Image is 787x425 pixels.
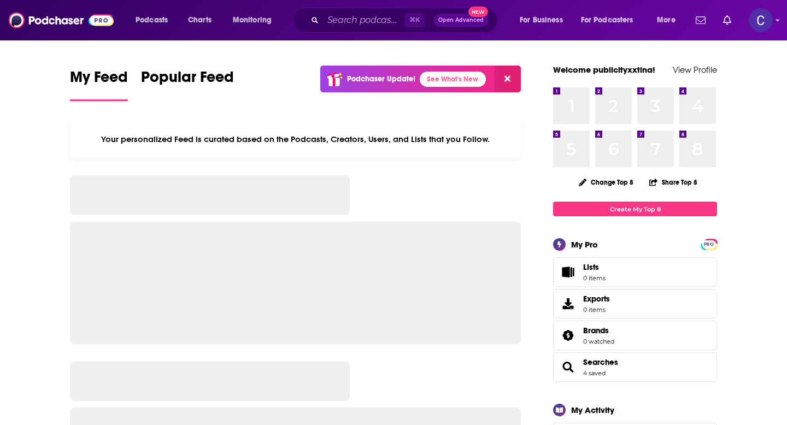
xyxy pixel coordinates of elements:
a: Popular Feed [141,68,234,101]
button: open menu [574,11,649,29]
span: Brands [553,321,717,350]
span: Exports [557,296,579,311]
input: Search podcasts, credits, & more... [323,11,404,29]
span: Monitoring [233,13,272,28]
span: PRO [702,240,715,249]
span: 0 items [583,274,606,282]
span: My Feed [70,68,128,93]
button: Open AdvancedNew [433,14,489,27]
img: User Profile [749,8,773,32]
a: Exports [553,289,717,318]
button: open menu [225,11,286,29]
a: Show notifications dropdown [719,11,736,29]
button: open menu [128,11,182,29]
button: open menu [512,11,577,29]
a: 0 watched [583,338,614,345]
span: Searches [553,352,717,382]
a: Welcome publicityxxtina! [553,64,655,75]
a: Searches [583,357,618,367]
a: PRO [702,240,715,248]
span: Podcasts [136,13,168,28]
button: Change Top 8 [572,175,640,189]
span: Popular Feed [141,68,234,93]
div: My Activity [571,405,614,415]
button: open menu [649,11,689,29]
span: For Business [520,13,563,28]
span: 0 items [583,306,610,314]
a: View Profile [673,64,717,75]
a: Brands [557,328,579,343]
a: 4 saved [583,369,606,377]
a: Create My Top 8 [553,202,717,216]
a: My Feed [70,68,128,101]
div: My Pro [571,239,598,250]
span: Lists [583,262,606,272]
span: Exports [583,294,610,304]
span: More [657,13,676,28]
a: Brands [583,326,614,335]
span: Brands [583,326,609,335]
span: ⌘ K [404,13,425,27]
span: Lists [583,262,599,272]
button: Show profile menu [749,8,773,32]
a: Lists [553,257,717,287]
span: Open Advanced [438,17,484,23]
span: Logged in as publicityxxtina [749,8,773,32]
a: Charts [181,11,218,29]
span: Charts [188,13,212,28]
a: See What's New [420,72,486,87]
div: Your personalized Feed is curated based on the Podcasts, Creators, Users, and Lists that you Follow. [70,121,521,158]
a: Show notifications dropdown [691,11,710,29]
a: Searches [557,359,579,375]
button: Share Top 8 [649,172,698,193]
span: Lists [557,264,579,280]
p: Podchaser Update! [347,74,415,84]
span: For Podcasters [581,13,633,28]
div: Search podcasts, credits, & more... [303,8,508,33]
span: New [468,7,488,17]
img: Podchaser - Follow, Share and Rate Podcasts [9,10,114,31]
